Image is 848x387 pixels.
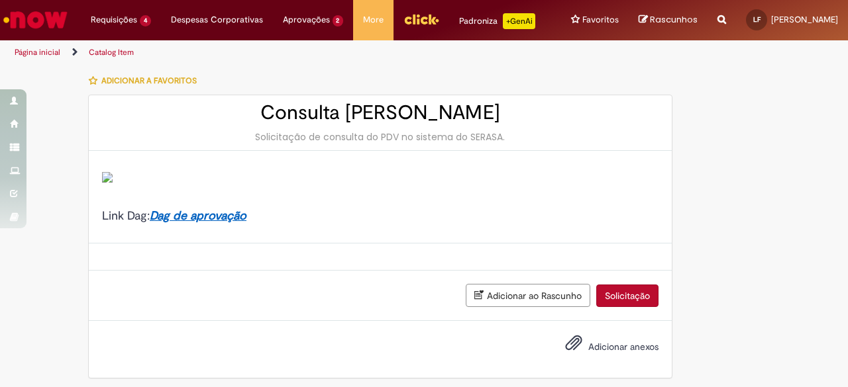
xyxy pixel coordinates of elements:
div: Padroniza [459,13,535,29]
span: [PERSON_NAME] [771,14,838,25]
a: Dag de aprovação [150,208,246,224]
span: Despesas Corporativas [171,13,263,26]
ul: Trilhas de página [10,40,555,65]
span: Adicionar anexos [588,341,659,353]
span: Aprovações [283,13,330,26]
span: 4 [140,15,151,26]
div: Solicitação de consulta do PDV no sistema do SERASA. [102,130,659,144]
h4: Link Dag: [102,210,659,223]
span: 2 [333,15,344,26]
span: Requisições [91,13,137,26]
a: Rascunhos [639,14,698,26]
button: Solicitação [596,284,659,307]
h2: Consulta [PERSON_NAME] [102,102,659,124]
span: More [363,13,384,26]
button: Adicionar a Favoritos [88,67,204,95]
a: Página inicial [15,47,60,58]
button: Adicionar anexos [562,331,586,361]
a: Catalog Item [89,47,134,58]
span: LF [753,15,761,24]
p: +GenAi [503,13,535,29]
span: Rascunhos [650,13,698,26]
span: Adicionar a Favoritos [101,75,197,86]
img: click_logo_yellow_360x200.png [403,9,439,29]
span: Favoritos [582,13,619,26]
img: ServiceNow [1,7,70,33]
img: sys_attachment.do [102,172,113,183]
button: Adicionar ao Rascunho [466,284,590,307]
